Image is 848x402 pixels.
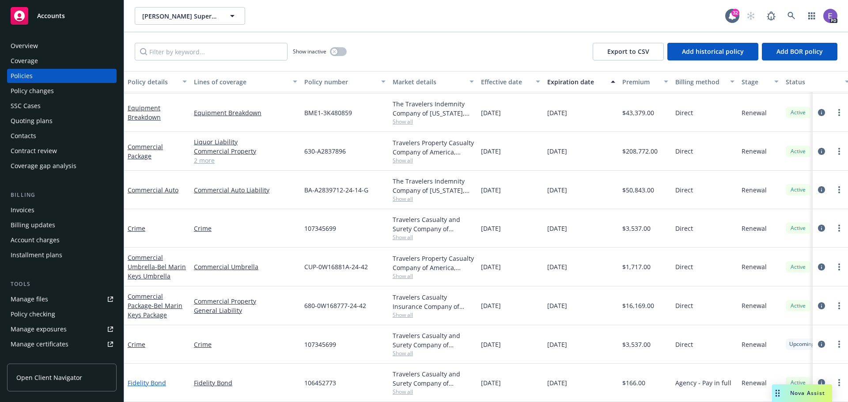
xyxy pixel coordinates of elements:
a: Fidelity Bond [194,378,297,387]
button: Policy details [124,71,190,92]
a: more [834,301,844,311]
a: Equipment Breakdown [194,108,297,117]
span: Active [789,109,807,116]
div: Travelers Property Casualty Company of America, Travelers Insurance [393,138,474,157]
span: [DATE] [481,378,501,387]
a: General Liability [194,306,297,315]
a: Commercial Auto Liability [194,185,297,195]
div: Status [786,77,840,86]
a: Billing updates [7,218,117,232]
span: Agency - Pay in full [675,378,731,387]
span: Add BOR policy [776,47,823,56]
a: circleInformation [816,377,827,388]
div: Manage exposures [11,322,67,336]
a: Crime [128,340,145,349]
span: Direct [675,340,693,349]
div: 32 [731,8,739,15]
button: Expiration date [544,71,619,92]
a: Report a Bug [762,7,780,25]
span: [DATE] [481,262,501,271]
a: Crime [128,224,145,233]
span: [PERSON_NAME] Supermarkets, Inc. [142,11,219,21]
span: BME1-3K480859 [304,108,352,117]
span: Add historical policy [682,47,744,56]
span: 630-A2837896 [304,147,346,156]
span: $166.00 [622,378,645,387]
span: Direct [675,224,693,233]
div: Coverage [11,54,38,68]
span: Active [789,302,807,310]
a: Invoices [7,203,117,217]
img: photo [823,9,837,23]
a: circleInformation [816,339,827,349]
a: Coverage gap analysis [7,159,117,173]
a: Accounts [7,4,117,28]
span: Show all [393,311,474,319]
div: SSC Cases [11,99,41,113]
span: Direct [675,185,693,195]
a: Switch app [803,7,821,25]
span: [DATE] [547,340,567,349]
span: [DATE] [481,147,501,156]
a: Quoting plans [7,114,117,128]
span: Active [789,263,807,271]
span: $3,537.00 [622,340,651,349]
span: $16,169.00 [622,301,654,310]
div: Billing [7,191,117,199]
button: Add historical policy [667,43,758,60]
a: circleInformation [816,301,827,311]
span: [DATE] [481,340,501,349]
div: The Travelers Indemnity Company of [US_STATE], Travelers Insurance [393,99,474,118]
a: Coverage [7,54,117,68]
button: Add BOR policy [762,43,837,60]
div: Manage BORs [11,352,52,366]
span: Renewal [742,301,767,310]
span: [DATE] [547,185,567,195]
div: Lines of coverage [194,77,288,86]
a: Equipment Breakdown [128,104,161,121]
a: more [834,184,844,195]
button: Premium [619,71,672,92]
span: [DATE] [547,224,567,233]
a: Installment plans [7,248,117,262]
span: [DATE] [481,185,501,195]
button: Nova Assist [772,384,832,402]
button: Market details [389,71,477,92]
span: Direct [675,147,693,156]
div: Contacts [11,129,36,143]
div: Travelers Property Casualty Company of America, Travelers Insurance [393,254,474,272]
span: - Bel Marin Keys Umbrella [128,263,186,280]
div: Overview [11,39,38,53]
span: CUP-0W16881A-24-42 [304,262,368,271]
button: Policy number [301,71,389,92]
a: circleInformation [816,184,827,195]
span: Show all [393,233,474,241]
button: [PERSON_NAME] Supermarkets, Inc. [135,7,245,25]
button: Export to CSV [593,43,664,60]
span: Active [789,224,807,232]
a: Commercial Property [194,147,297,156]
span: Show all [393,388,474,395]
span: 107345699 [304,340,336,349]
span: [DATE] [481,301,501,310]
a: Policy checking [7,307,117,321]
a: Commercial Umbrella [128,253,186,280]
span: - Bel Marin Keys Package [128,301,182,319]
span: Show all [393,195,474,203]
span: [DATE] [547,378,567,387]
span: $43,379.00 [622,108,654,117]
span: Renewal [742,340,767,349]
span: Active [789,147,807,155]
span: [DATE] [547,108,567,117]
div: Effective date [481,77,530,86]
div: Travelers Casualty and Surety Company of America, Travelers Insurance [393,215,474,233]
div: Quoting plans [11,114,53,128]
div: Policies [11,69,33,83]
a: Start snowing [742,7,760,25]
span: 107345699 [304,224,336,233]
a: Liquor Liability [194,137,297,147]
span: [DATE] [481,224,501,233]
div: Travelers Casualty and Surety Company of America, Travelers Insurance [393,331,474,349]
button: Lines of coverage [190,71,301,92]
span: Renewal [742,224,767,233]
